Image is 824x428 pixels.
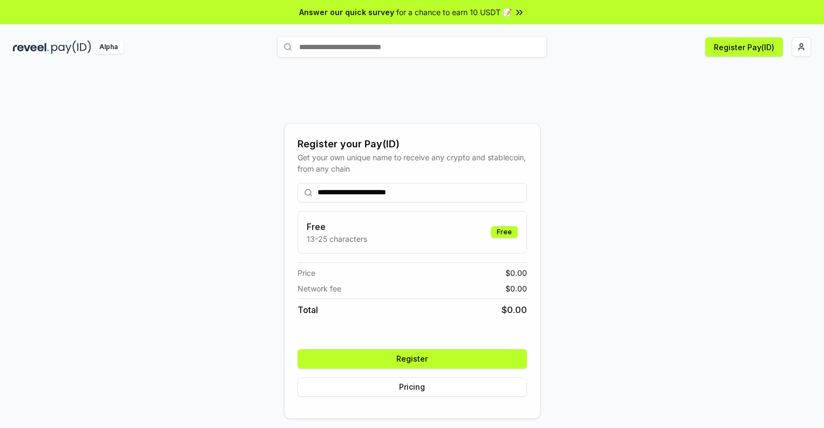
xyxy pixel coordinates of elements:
[298,349,527,369] button: Register
[298,267,315,278] span: Price
[396,6,512,18] span: for a chance to earn 10 USDT 📝
[51,40,91,54] img: pay_id
[307,233,367,244] p: 13-25 characters
[13,40,49,54] img: reveel_dark
[307,220,367,233] h3: Free
[298,303,318,316] span: Total
[505,267,527,278] span: $ 0.00
[298,137,527,152] div: Register your Pay(ID)
[502,303,527,316] span: $ 0.00
[299,6,394,18] span: Answer our quick survey
[491,226,518,238] div: Free
[298,152,527,174] div: Get your own unique name to receive any crypto and stablecoin, from any chain
[298,377,527,397] button: Pricing
[298,283,341,294] span: Network fee
[705,37,783,57] button: Register Pay(ID)
[93,40,124,54] div: Alpha
[505,283,527,294] span: $ 0.00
